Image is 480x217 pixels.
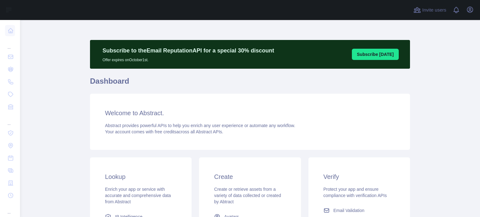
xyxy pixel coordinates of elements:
div: ... [5,37,15,50]
a: Email Validation [321,205,397,216]
span: Protect your app and ensure compliance with verification APIs [323,187,387,198]
p: Offer expires on October 1st. [102,55,274,62]
span: Enrich your app or service with accurate and comprehensive data from Abstract [105,187,171,204]
span: Abstract provides powerful APIs to help you enrich any user experience or automate any workflow. [105,123,295,128]
span: Invite users [422,7,446,14]
h3: Verify [323,172,395,181]
button: Invite users [412,5,447,15]
h3: Lookup [105,172,177,181]
button: Subscribe [DATE] [352,49,399,60]
span: free credits [155,129,176,134]
div: ... [5,114,15,126]
span: Your account comes with across all Abstract APIs. [105,129,223,134]
span: Email Validation [333,207,364,214]
span: Create or retrieve assets from a variety of data collected or created by Abtract [214,187,281,204]
div: ... [5,202,15,215]
p: Subscribe to the Email Reputation API for a special 30 % discount [102,46,274,55]
h3: Welcome to Abstract. [105,109,395,117]
h1: Dashboard [90,76,410,91]
h3: Create [214,172,286,181]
